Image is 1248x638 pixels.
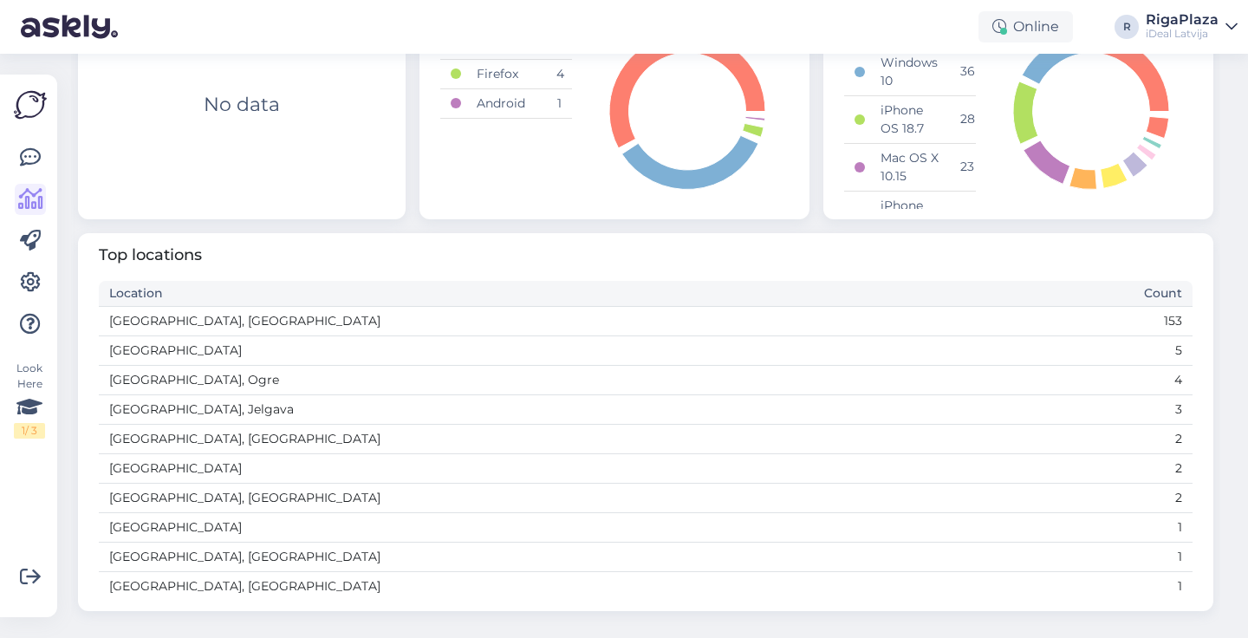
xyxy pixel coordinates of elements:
[646,483,1193,512] td: 2
[950,95,976,143] td: 28
[1115,15,1139,39] div: R
[99,424,646,453] td: [GEOGRAPHIC_DATA], [GEOGRAPHIC_DATA]
[646,542,1193,571] td: 1
[1146,13,1238,41] a: RigaPlazaiDeal Latvija
[646,571,1193,601] td: 1
[99,453,646,483] td: [GEOGRAPHIC_DATA]
[950,48,976,95] td: 36
[978,11,1073,42] div: Online
[99,335,646,365] td: [GEOGRAPHIC_DATA]
[870,48,949,95] td: Windows 10
[99,512,646,542] td: [GEOGRAPHIC_DATA]
[646,512,1193,542] td: 1
[1146,27,1219,41] div: iDeal Latvija
[99,394,646,424] td: [GEOGRAPHIC_DATA], Jelgava
[870,191,949,238] td: iPhone OS 26.0
[646,365,1193,394] td: 4
[99,571,646,601] td: [GEOGRAPHIC_DATA], [GEOGRAPHIC_DATA]
[546,59,572,88] td: 4
[1146,13,1219,27] div: RigaPlaza
[646,394,1193,424] td: 3
[99,306,646,335] td: [GEOGRAPHIC_DATA], [GEOGRAPHIC_DATA]
[870,95,949,143] td: iPhone OS 18.7
[466,59,545,88] td: Firefox
[99,281,646,307] th: Location
[466,88,545,118] td: Android
[99,365,646,394] td: [GEOGRAPHIC_DATA], Ogre
[646,424,1193,453] td: 2
[204,90,280,119] div: No data
[950,143,976,191] td: 23
[99,483,646,512] td: [GEOGRAPHIC_DATA], [GEOGRAPHIC_DATA]
[14,361,45,439] div: Look Here
[646,281,1193,307] th: Count
[950,191,976,238] td: 12
[646,306,1193,335] td: 153
[546,88,572,118] td: 1
[646,453,1193,483] td: 2
[99,244,1193,267] span: Top locations
[14,88,47,121] img: Askly Logo
[14,423,45,439] div: 1 / 3
[646,335,1193,365] td: 5
[99,542,646,571] td: [GEOGRAPHIC_DATA], [GEOGRAPHIC_DATA]
[870,143,949,191] td: Mac OS X 10.15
